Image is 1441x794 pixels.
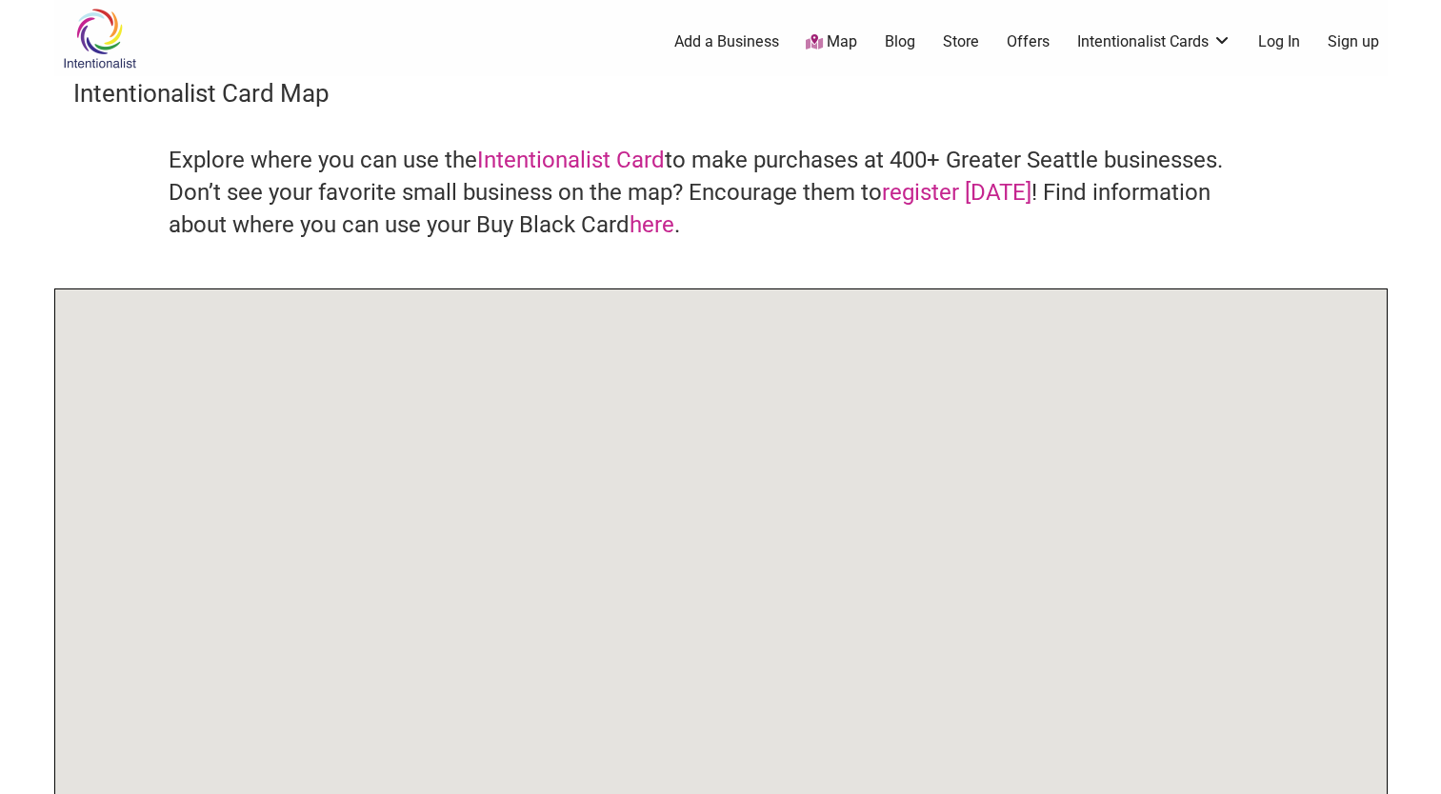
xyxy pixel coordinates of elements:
[1258,31,1300,52] a: Log In
[169,145,1273,241] h4: Explore where you can use the to make purchases at 400+ Greater Seattle businesses. Don’t see you...
[882,179,1031,206] a: register [DATE]
[477,147,665,173] a: Intentionalist Card
[674,31,779,52] a: Add a Business
[1077,31,1231,52] a: Intentionalist Cards
[806,31,857,53] a: Map
[1007,31,1050,52] a: Offers
[54,8,145,69] img: Intentionalist
[885,31,915,52] a: Blog
[73,76,1369,110] h3: Intentionalist Card Map
[1328,31,1379,52] a: Sign up
[630,211,674,238] a: here
[943,31,979,52] a: Store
